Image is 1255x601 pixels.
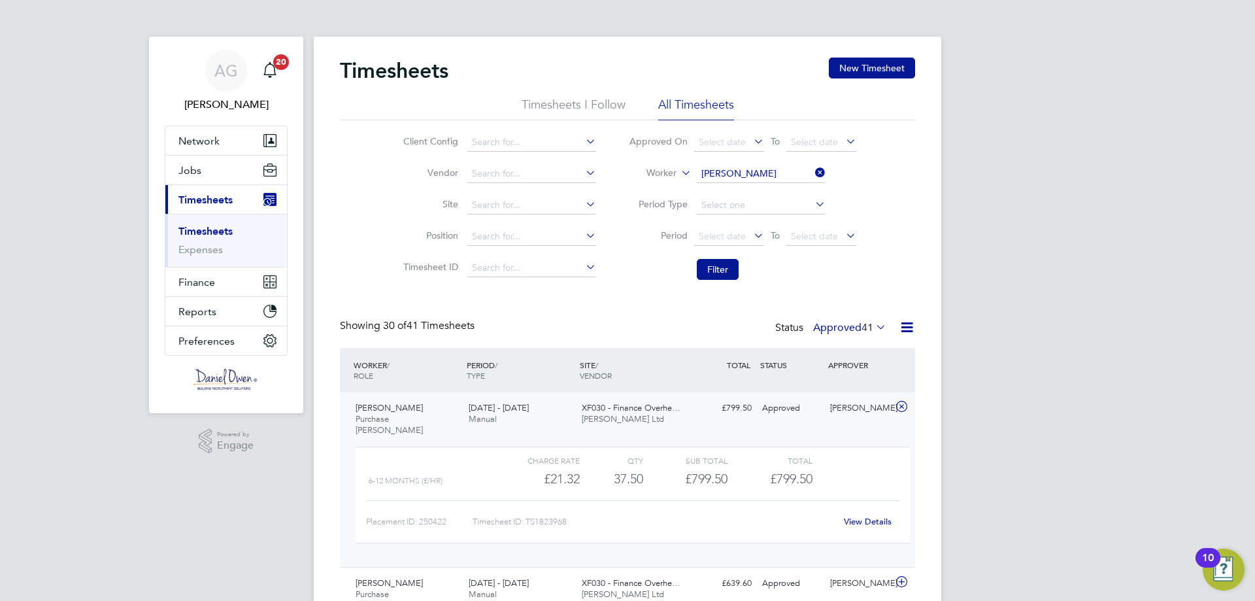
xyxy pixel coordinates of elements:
span: / [595,360,598,370]
div: QTY [580,453,643,468]
span: [PERSON_NAME] Ltd [582,413,664,424]
label: Worker [618,167,677,180]
nav: Main navigation [149,37,303,413]
span: Network [178,135,220,147]
label: Period [629,230,688,241]
input: Select one [697,196,826,215]
div: [PERSON_NAME] [825,573,893,594]
label: Site [399,198,458,210]
span: Timesheets [178,194,233,206]
span: Manual [469,589,497,600]
label: Approved [813,321,886,334]
h2: Timesheets [340,58,448,84]
div: WORKER [350,353,463,387]
div: £639.60 [689,573,757,594]
img: danielowen-logo-retina.png [193,369,259,390]
a: View Details [844,516,892,527]
a: Powered byEngage [199,429,254,454]
div: 37.50 [580,468,643,490]
span: Preferences [178,335,235,347]
button: New Timesheet [829,58,915,78]
span: TOTAL [727,360,750,370]
div: £799.50 [643,468,728,490]
span: 30 of [383,319,407,332]
div: [PERSON_NAME] [825,398,893,419]
input: Search for... [467,133,596,152]
div: Approved [757,398,825,419]
li: Timesheets I Follow [522,97,626,120]
span: £799.50 [770,471,812,487]
div: SITE [577,353,690,387]
span: 6-12 Months (£/HR) [369,476,443,485]
span: To [767,133,784,150]
button: Open Resource Center, 10 new notifications [1203,549,1245,591]
div: Total [728,453,812,468]
button: Reports [165,297,287,326]
div: Approved [757,573,825,594]
span: Amy Garcia [165,97,288,112]
span: To [767,227,784,244]
div: £21.32 [495,468,580,490]
span: [DATE] - [DATE] [469,402,529,413]
input: Search for... [467,259,596,277]
span: Jobs [178,164,201,177]
label: Position [399,230,458,241]
div: 10 [1202,558,1214,575]
div: Placement ID: 250422 [366,511,473,532]
div: £799.50 [689,398,757,419]
span: Select date [699,136,746,148]
span: [PERSON_NAME] [356,402,423,413]
span: [PERSON_NAME] Ltd [582,589,664,600]
span: Manual [469,413,497,424]
button: Network [165,126,287,155]
span: TYPE [467,370,485,381]
span: Select date [791,230,838,242]
span: [PERSON_NAME] [356,577,423,589]
label: Period Type [629,198,688,210]
input: Search for... [467,228,596,246]
span: Reports [178,305,216,318]
span: Finance [178,276,215,288]
span: Select date [699,230,746,242]
div: Showing [340,319,477,333]
li: All Timesheets [658,97,734,120]
span: Engage [217,440,254,451]
div: Sub Total [643,453,728,468]
a: Expenses [178,243,223,256]
span: Select date [791,136,838,148]
input: Search for... [467,196,596,215]
div: Status [775,319,889,337]
label: Timesheet ID [399,261,458,273]
label: Approved On [629,135,688,147]
span: 20 [273,54,289,70]
button: Filter [697,259,739,280]
button: Finance [165,267,287,296]
a: AG[PERSON_NAME] [165,50,288,112]
span: VENDOR [580,370,612,381]
span: Powered by [217,429,254,440]
span: 41 [862,321,873,334]
span: XF030 - Finance Overhe… [582,402,680,413]
div: PERIOD [463,353,577,387]
span: [DATE] - [DATE] [469,577,529,589]
button: Timesheets [165,185,287,214]
span: / [387,360,390,370]
div: Timesheets [165,214,287,267]
button: Preferences [165,326,287,355]
span: AG [214,62,238,79]
a: Timesheets [178,225,233,237]
span: / [495,360,497,370]
input: Search for... [697,165,826,183]
label: Vendor [399,167,458,179]
div: Timesheet ID: TS1823968 [473,511,835,532]
div: STATUS [757,353,825,377]
input: Search for... [467,165,596,183]
span: Purchase [PERSON_NAME] [356,413,423,436]
label: Client Config [399,135,458,147]
a: 20 [257,50,283,92]
span: XF030 - Finance Overhe… [582,577,680,589]
a: Go to home page [165,369,288,390]
div: APPROVER [825,353,893,377]
span: ROLE [354,370,373,381]
button: Jobs [165,156,287,184]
